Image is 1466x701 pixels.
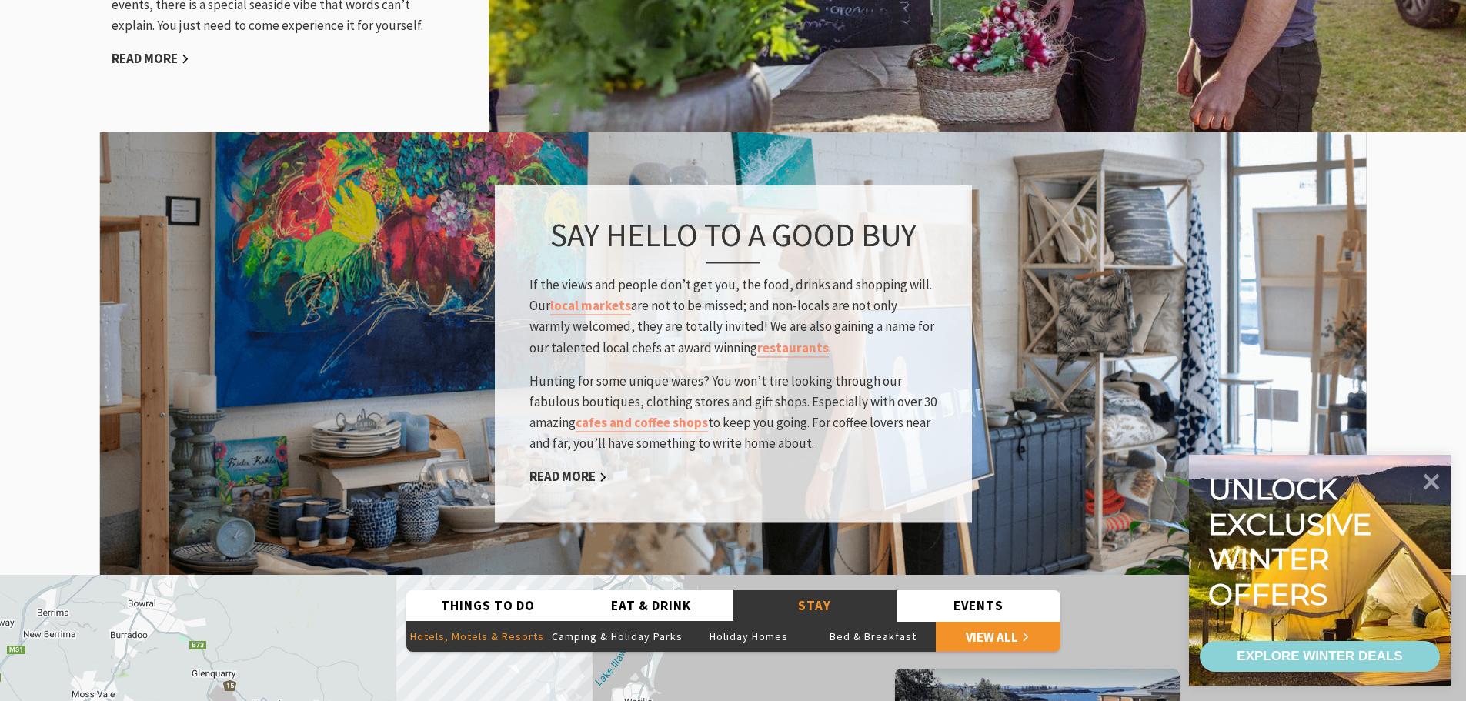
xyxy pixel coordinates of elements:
button: Things To Do [406,590,570,622]
button: Stay [733,590,897,622]
p: If the views and people don’t get you, the food, drinks and shopping will. Our are not to be miss... [529,275,937,359]
button: Eat & Drink [569,590,733,622]
button: Holiday Homes [686,621,811,652]
a: Read More [529,469,607,486]
a: View All [936,621,1060,652]
a: Read More [112,50,189,68]
button: Events [897,590,1060,622]
div: Unlock exclusive winter offers [1208,472,1378,612]
a: restaurants [757,339,829,357]
button: Hotels, Motels & Resorts [406,621,548,652]
h3: Say hello to a good buy [529,215,937,263]
button: Camping & Holiday Parks [548,621,686,652]
a: EXPLORE WINTER DEALS [1200,641,1440,672]
button: Bed & Breakfast [811,621,936,652]
a: local markets [550,298,631,315]
a: cafes and coffee shops [576,415,708,432]
div: EXPLORE WINTER DEALS [1237,641,1402,672]
p: Hunting for some unique wares? You won’t tire looking through our fabulous boutiques, clothing st... [529,371,937,455]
